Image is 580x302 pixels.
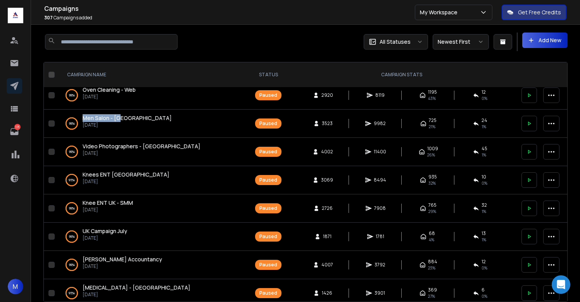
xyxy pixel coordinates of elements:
p: [DATE] [83,235,127,241]
span: 4007 [321,262,333,268]
div: Paused [259,233,277,240]
div: Paused [259,262,277,268]
span: 21 % [429,124,435,130]
span: 3901 [375,290,385,296]
span: 8119 [375,92,385,98]
span: 369 [428,287,437,293]
span: 4002 [321,149,333,155]
div: Paused [259,92,277,98]
span: [MEDICAL_DATA] - [GEOGRAPHIC_DATA] [83,284,190,291]
span: 765 [428,202,437,208]
th: STATUS [250,62,286,88]
p: My Workspace [420,9,461,16]
div: Paused [259,177,277,183]
a: Men Salon - [GEOGRAPHIC_DATA] [83,114,172,122]
span: 935 [428,174,437,180]
div: Paused [259,205,277,211]
span: 8494 [374,177,386,183]
td: 95%Knees ENT [GEOGRAPHIC_DATA][DATE] [58,166,250,194]
a: [MEDICAL_DATA] - [GEOGRAPHIC_DATA] [83,284,190,292]
span: 0 % [482,293,487,299]
span: 725 [429,117,437,124]
div: Paused [259,290,277,296]
th: CAMPAIGN NAME [58,62,250,88]
span: 7908 [374,205,386,211]
p: [DATE] [83,178,169,185]
span: 1426 [322,290,332,296]
span: 12 [482,89,486,95]
span: 10 [482,174,486,180]
td: 99%[PERSON_NAME] Accountancy[DATE] [58,251,250,279]
p: 95 % [69,289,75,297]
span: Knees ENT [GEOGRAPHIC_DATA] [83,171,169,178]
button: M [8,279,23,294]
h1: Campaigns [44,4,415,13]
a: Knees ENT [GEOGRAPHIC_DATA] [83,171,169,178]
p: [DATE] [83,94,136,100]
span: 2920 [321,92,333,98]
span: 13 [482,230,486,237]
span: 68 [429,230,435,237]
span: 6 [482,287,485,293]
p: 99 % [69,204,75,212]
span: 1009 [427,146,438,152]
span: 23 % [428,265,435,271]
span: 27 % [428,293,435,299]
span: 1781 [376,233,384,240]
span: [PERSON_NAME] Accountancy [83,256,162,263]
span: 12 [482,259,486,265]
p: All Statuses [380,38,411,46]
div: Paused [259,120,277,127]
p: Campaigns added [44,15,415,21]
p: [DATE] [83,292,190,298]
a: Knee ENT UK - SMM [83,199,133,207]
span: 3792 [375,262,385,268]
span: 3523 [322,120,333,127]
a: [PERSON_NAME] Accountancy [83,256,162,263]
p: 99 % [69,261,75,269]
p: [DATE] [83,122,172,128]
span: 3069 [321,177,333,183]
span: 32 % [428,180,436,186]
span: 1 % [482,208,486,214]
span: 1 % [482,124,486,130]
span: 1 % [482,152,486,158]
span: Oven Cleaning - Web [83,86,136,93]
span: 1195 [428,89,437,95]
span: 45 [482,146,487,152]
p: Get Free Credits [518,9,561,16]
span: 0 % [482,265,487,271]
span: 29 % [428,208,436,214]
td: 99%UK Campaign July[DATE] [58,223,250,251]
td: 99%Oven Cleaning - Web[DATE] [58,81,250,110]
p: 171 [14,124,21,130]
span: 43 % [428,95,436,101]
th: CAMPAIGN STATS [286,62,517,88]
span: 9982 [374,120,386,127]
p: [DATE] [83,207,133,213]
button: Get Free Credits [502,5,566,20]
a: UK Campaign July [83,227,127,235]
a: 171 [7,124,22,139]
p: 95 % [69,176,75,184]
div: Paused [259,149,277,155]
span: 2726 [322,205,333,211]
span: 884 [428,259,437,265]
img: logo [8,8,23,23]
span: 307 [44,14,53,21]
button: Add New [522,33,568,48]
span: 0 % [482,95,487,101]
span: 0 % [482,180,487,186]
div: Open Intercom Messenger [552,275,570,294]
span: 1 % [482,237,486,243]
span: 26 % [427,152,435,158]
a: Video Photographers - [GEOGRAPHIC_DATA] [83,142,200,150]
a: Oven Cleaning - Web [83,86,136,94]
span: 11400 [374,149,386,155]
span: 4 % [429,237,434,243]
